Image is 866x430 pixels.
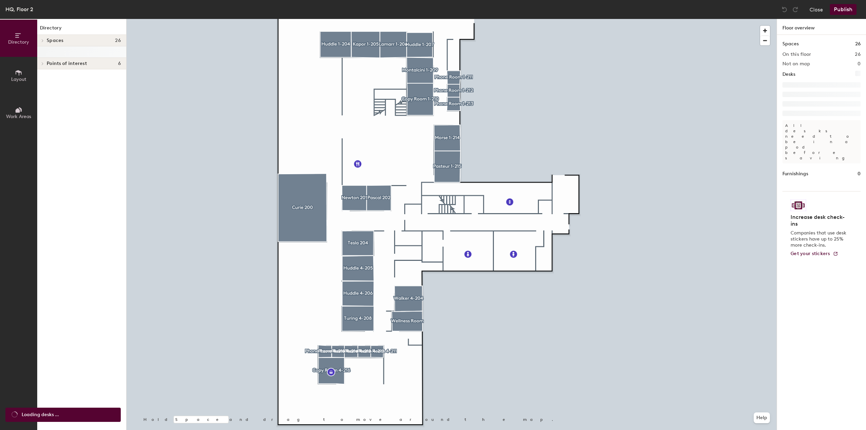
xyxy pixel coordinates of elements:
[782,120,861,163] p: All desks need to be in a pod before saving
[791,214,848,227] h4: Increase desk check-ins
[782,61,810,67] h2: Not on map
[777,19,866,35] h1: Floor overview
[754,412,770,423] button: Help
[792,6,799,13] img: Redo
[791,230,848,248] p: Companies that use desk stickers have up to 25% more check-ins.
[858,170,861,178] h1: 0
[855,40,861,48] h1: 26
[118,61,121,66] span: 6
[855,52,861,57] h2: 26
[8,39,29,45] span: Directory
[791,251,830,256] span: Get your stickers
[791,251,838,257] a: Get your stickers
[47,61,87,66] span: Points of interest
[858,61,861,67] h2: 0
[782,52,811,57] h2: On this floor
[37,24,126,35] h1: Directory
[5,5,33,14] div: HQ, Floor 2
[47,38,64,43] span: Spaces
[782,40,799,48] h1: Spaces
[115,38,121,43] span: 26
[782,71,795,78] h1: Desks
[782,170,808,178] h1: Furnishings
[830,4,857,15] button: Publish
[781,6,788,13] img: Undo
[11,76,26,82] span: Layout
[6,114,31,119] span: Work Areas
[791,200,806,211] img: Sticker logo
[22,411,59,418] span: Loading desks ...
[810,4,823,15] button: Close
